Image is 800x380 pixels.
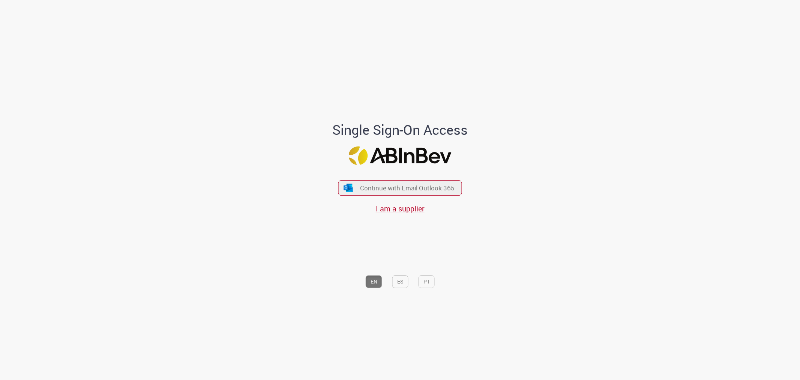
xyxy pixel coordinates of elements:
[419,275,435,288] button: PT
[376,204,425,214] a: I am a supplier
[296,122,504,137] h1: Single Sign-On Access
[343,184,353,192] img: ícone Azure/Microsoft 360
[338,180,462,196] button: ícone Azure/Microsoft 360 Continue with Email Outlook 365
[366,275,382,288] button: EN
[360,184,455,192] span: Continue with Email Outlook 365
[392,275,408,288] button: ES
[349,146,452,165] img: Logo ABInBev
